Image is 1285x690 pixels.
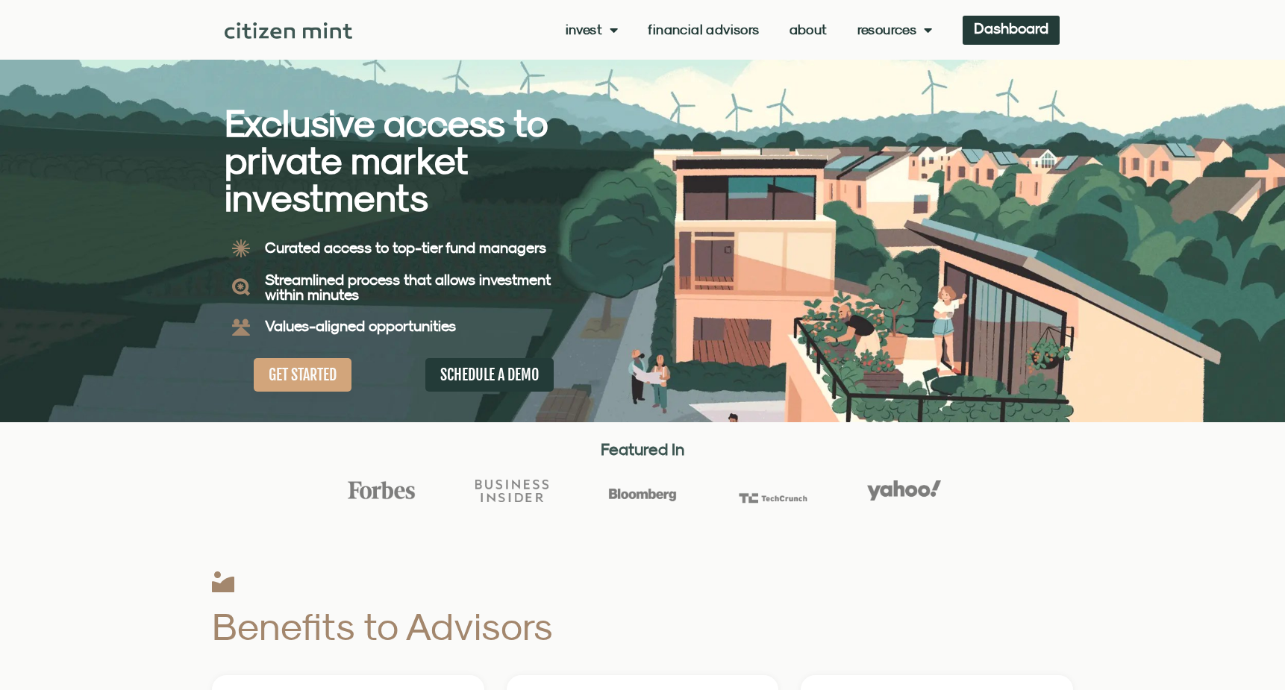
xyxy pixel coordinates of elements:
span: SCHEDULE A DEMO [440,366,539,384]
a: About [790,22,828,37]
b: Values-aligned opportunities [265,317,456,334]
a: GET STARTED [254,358,351,392]
img: Forbes Logo [345,480,418,500]
a: Financial Advisors [648,22,759,37]
h2: Exclusive access to private market investments [225,104,590,216]
a: Resources [857,22,933,37]
nav: Menu [566,22,933,37]
a: Invest [566,22,619,37]
img: Citizen Mint [225,22,352,39]
b: Streamlined process that allows investment within minutes [265,271,551,303]
a: Dashboard [963,16,1060,45]
strong: Featured In [601,439,684,459]
b: Curated access to top-tier fund managers [265,239,546,256]
h2: Benefits to Advisors [212,607,775,645]
a: SCHEDULE A DEMO [425,358,554,392]
span: GET STARTED [269,366,337,384]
